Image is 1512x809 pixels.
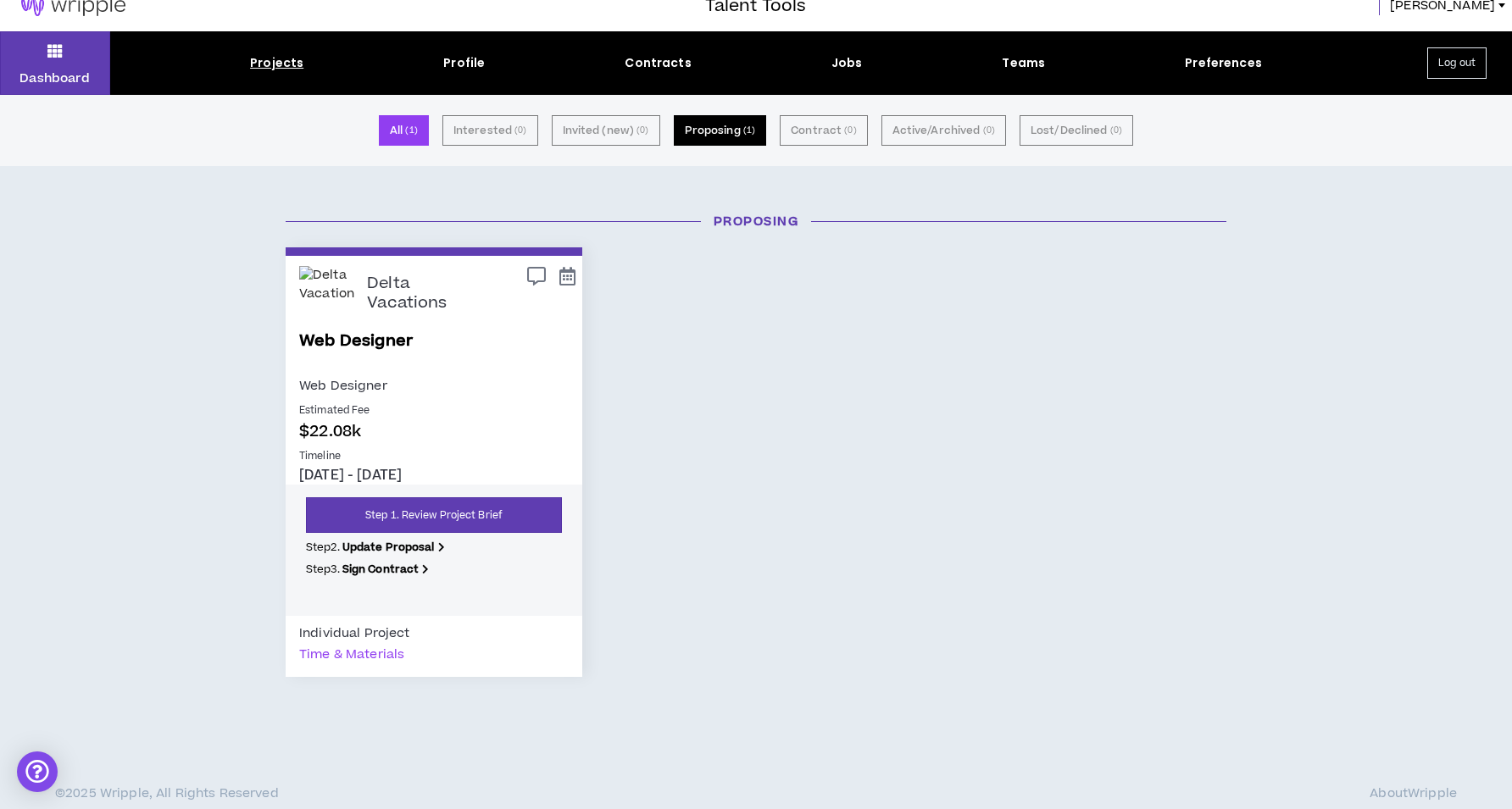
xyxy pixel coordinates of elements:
[342,540,435,555] b: Update Proposal
[881,115,1006,146] button: Active/Archived (0)
[1002,54,1045,72] div: Teams
[306,562,562,577] p: Step 3 .
[625,54,691,72] div: Contracts
[636,123,648,138] small: ( 0 )
[306,497,562,533] a: Step 1. Review Project Brief
[342,562,420,577] b: Sign Contract
[299,420,569,443] p: $22.08k
[743,123,755,138] small: ( 1 )
[299,623,410,644] div: Individual Project
[1185,54,1262,72] div: Preferences
[1110,123,1122,138] small: ( 0 )
[844,123,856,138] small: ( 0 )
[1427,47,1487,79] button: Log out
[19,69,90,87] p: Dashboard
[306,540,562,555] p: Step 2 .
[983,123,995,138] small: ( 0 )
[780,115,867,146] button: Contract (0)
[299,644,404,665] div: Time & Materials
[552,115,660,146] button: Invited (new) (0)
[442,115,538,146] button: Interested (0)
[367,274,486,313] p: Delta Vacations
[1370,787,1457,801] a: AboutWripple
[55,787,279,801] p: © 2025 Wripple , All Rights Reserved
[299,403,569,418] p: Estimated Fee
[405,123,417,138] small: ( 1 )
[299,375,569,396] p: Web Designer
[299,466,569,485] p: [DATE] - [DATE]
[379,115,429,146] button: All (1)
[299,266,354,321] img: Delta Vacations
[17,751,58,792] div: Open Intercom Messenger
[1020,115,1133,146] button: Lost/Declined (0)
[674,115,767,146] button: Proposing (1)
[299,449,569,464] p: Timeline
[443,54,485,72] div: Profile
[273,213,1239,230] h3: Proposing
[831,54,863,72] div: Jobs
[299,330,569,375] a: Web Designer
[514,123,526,138] small: ( 0 )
